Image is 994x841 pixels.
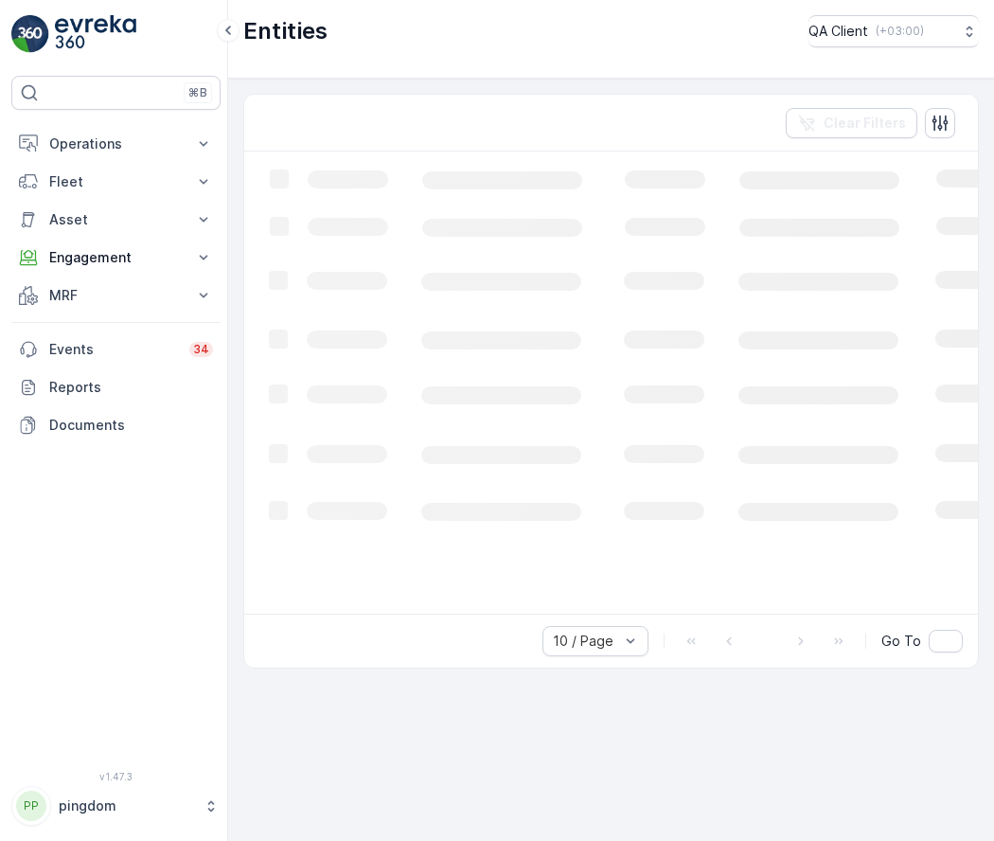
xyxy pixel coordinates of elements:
[49,378,213,397] p: Reports
[11,277,221,314] button: MRF
[49,134,183,153] p: Operations
[876,24,924,39] p: ( +03:00 )
[243,16,328,46] p: Entities
[824,114,906,133] p: Clear Filters
[808,22,868,41] p: QA Client
[49,248,183,267] p: Engagement
[193,342,209,357] p: 34
[11,786,221,826] button: PPpingdom
[786,108,917,138] button: Clear Filters
[11,15,49,53] img: logo
[55,15,136,53] img: logo_light-DOdMpM7g.png
[49,172,183,191] p: Fleet
[49,210,183,229] p: Asset
[11,406,221,444] a: Documents
[59,796,194,815] p: pingdom
[11,201,221,239] button: Asset
[49,286,183,305] p: MRF
[808,15,979,47] button: QA Client(+03:00)
[11,239,221,277] button: Engagement
[16,791,46,821] div: PP
[188,85,207,100] p: ⌘B
[11,163,221,201] button: Fleet
[49,340,178,359] p: Events
[49,416,213,435] p: Documents
[11,771,221,782] span: v 1.47.3
[11,368,221,406] a: Reports
[11,331,221,368] a: Events34
[881,632,921,651] span: Go To
[11,125,221,163] button: Operations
